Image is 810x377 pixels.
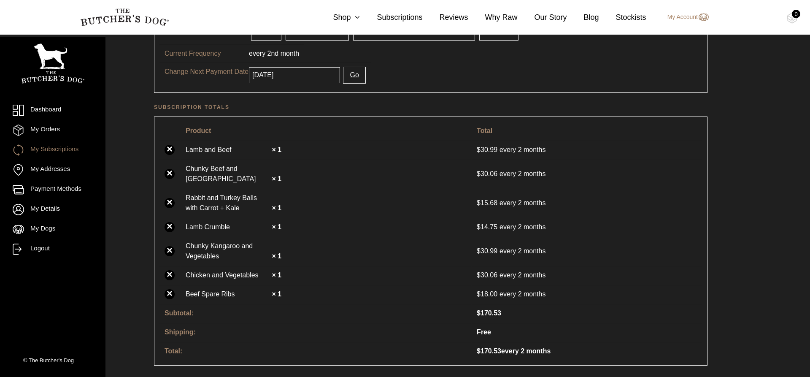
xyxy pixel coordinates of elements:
[165,246,175,256] a: ×
[186,145,270,155] a: Lamb and Beef
[472,218,702,236] td: every 2 months
[477,289,499,299] span: 18.00
[165,145,175,155] a: ×
[272,204,281,212] strong: × 1
[472,342,702,360] td: every 2 months
[13,125,93,136] a: My Orders
[477,271,499,279] span: 30.06
[472,237,702,265] td: every 2 months
[165,67,249,77] p: Change Next Payment Date
[477,170,481,177] span: $
[13,184,93,195] a: Payment Methods
[472,266,702,284] td: every 2 months
[472,189,702,217] td: every 2 months
[343,67,365,84] button: Go
[186,193,270,213] a: Rabbit and Turkey Balls with Carrot + Kale
[186,289,270,299] a: Beef Spare Ribs
[13,224,93,235] a: My Dogs
[186,164,270,184] a: Chunky Beef and [GEOGRAPHIC_DATA]
[159,342,471,360] th: Total:
[181,122,471,140] th: Product
[477,309,501,317] span: 170.53
[165,289,175,299] a: ×
[186,270,270,280] a: Chicken and Vegetables
[472,141,702,159] td: every 2 months
[787,13,797,24] img: TBD_Cart-Empty.png
[165,169,175,179] a: ×
[165,222,175,232] a: ×
[13,204,93,215] a: My Details
[472,323,702,341] td: Free
[472,122,702,140] th: Total
[272,223,281,231] strong: × 1
[272,290,281,298] strong: × 1
[477,347,481,355] span: $
[792,10,800,18] div: 0
[159,323,471,341] th: Shipping:
[518,12,567,23] a: Our Story
[477,271,481,279] span: $
[567,12,599,23] a: Blog
[477,223,499,231] span: 14.75
[472,285,702,303] td: every 2 months
[316,12,360,23] a: Shop
[165,270,175,280] a: ×
[360,12,422,23] a: Subscriptions
[477,247,481,255] span: $
[186,241,270,261] a: Chunky Kangaroo and Vegetables
[186,222,270,232] a: Lamb Crumble
[477,347,501,355] span: 170.53
[13,164,93,176] a: My Addresses
[154,103,707,111] h2: Subscription totals
[165,49,249,59] p: Current Frequency
[477,309,481,317] span: $
[659,12,709,22] a: My Account
[477,199,499,206] span: 15.68
[272,175,281,182] strong: × 1
[272,271,281,279] strong: × 1
[13,144,93,156] a: My Subscriptions
[165,198,175,208] a: ×
[477,247,499,255] span: 30.99
[477,146,481,153] span: $
[281,50,299,57] span: month
[477,199,481,206] span: $
[477,290,481,298] span: $
[599,12,646,23] a: Stockists
[477,223,481,231] span: $
[468,12,518,23] a: Why Raw
[422,12,468,23] a: Reviews
[477,146,499,153] span: 30.99
[272,146,281,153] strong: × 1
[13,244,93,255] a: Logout
[13,105,93,116] a: Dashboard
[272,252,281,260] strong: × 1
[249,50,278,57] span: every 2nd
[21,43,84,84] img: TBD_Portrait_Logo_White.png
[159,304,471,322] th: Subtotal:
[477,170,499,177] span: 30.06
[472,160,702,188] td: every 2 months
